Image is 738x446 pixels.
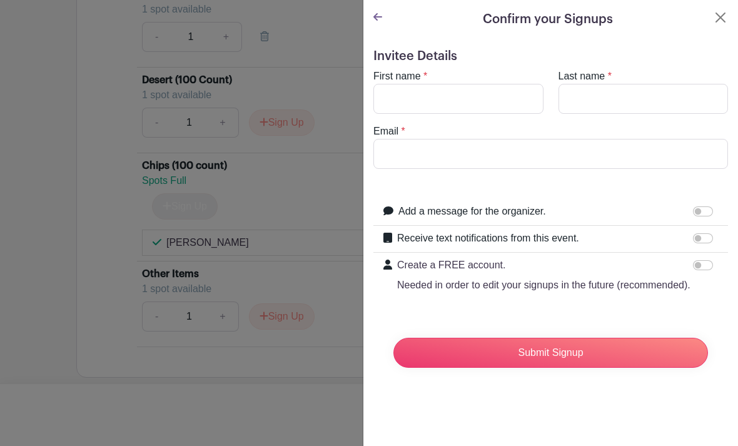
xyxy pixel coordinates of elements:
p: Create a FREE account. [397,258,690,273]
label: Add a message for the organizer. [398,204,546,219]
button: Close [713,10,728,25]
h5: Invitee Details [373,49,728,64]
p: Needed in order to edit your signups in the future (recommended). [397,278,690,293]
label: First name [373,69,421,84]
label: Last name [559,69,605,84]
input: Submit Signup [393,338,708,368]
h5: Confirm your Signups [483,10,613,29]
label: Receive text notifications from this event. [397,231,579,246]
label: Email [373,124,398,139]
